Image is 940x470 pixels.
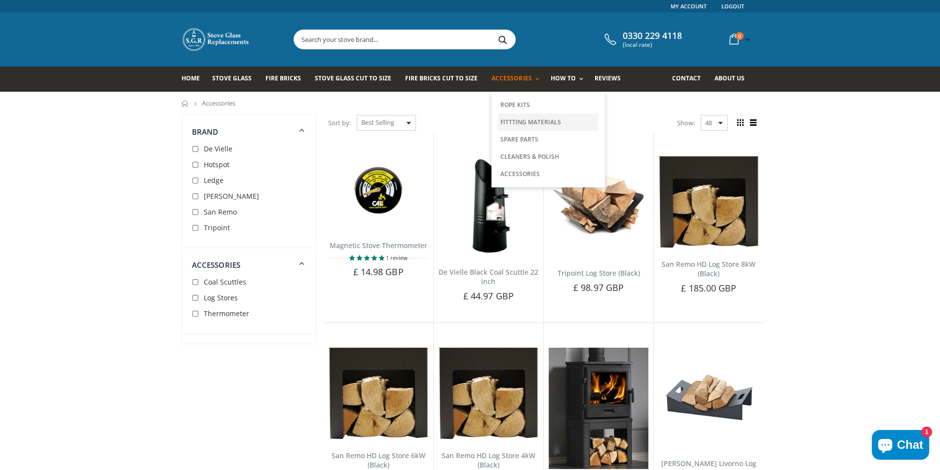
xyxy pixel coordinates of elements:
span: Accessories [192,260,241,270]
a: San Remo HD Log Store 4kW (Black) [442,451,535,470]
span: £ 98.97 GBP [573,282,624,293]
a: Accessories [491,67,544,92]
img: Penman Livorno Log Store (Black) [659,348,758,447]
input: Search your stove brand... [294,30,626,49]
span: 0 [736,32,744,40]
span: De Vielle [204,144,232,153]
img: San Remo HD Log Store 4kW (Black) [439,348,538,439]
img: San Remo HD Log Store 8kW (Black) [659,156,758,248]
span: Grid view [735,117,746,128]
a: Contact [672,67,708,92]
span: £ 44.97 GBP [463,290,514,302]
a: San Remo HD Log Store 8kW (Black) [662,259,755,278]
span: Sort by: [328,114,351,132]
a: 0 [725,30,752,49]
span: 0330 229 4118 [623,31,682,41]
img: Magnetic Stove Thermometer [329,156,428,228]
span: Hotspot [204,160,229,169]
span: List view [748,117,759,128]
span: Accessories [491,74,531,82]
a: Spare Parts [498,131,599,148]
span: Log Stores [204,293,238,302]
a: Stove Glass [212,67,259,92]
a: Home [182,67,207,92]
span: Ledge [204,176,224,185]
a: Cleaners & Polish [498,148,599,165]
a: Reviews [595,67,628,92]
a: Magnetic Stove Thermometer [330,241,427,250]
span: £ 185.00 GBP [681,282,736,294]
a: How To [551,67,588,92]
span: £ 14.98 GBP [353,266,404,278]
span: Show: [677,115,695,131]
a: Tripoint Log Store (Black) [558,268,640,278]
img: De Vielle black coal scuttle [439,156,538,256]
span: Tripoint [204,223,230,232]
span: San Remo [204,207,237,217]
span: [PERSON_NAME] [204,191,259,201]
span: Thermometer [204,309,249,318]
span: (local rate) [623,41,682,48]
img: San Remo HD Log Store 6kW (Black) [329,348,428,439]
span: 1 review [386,254,408,261]
span: Reviews [595,74,621,82]
a: Home [182,100,189,107]
inbox-online-store-chat: Shopify online store chat [869,430,932,462]
a: De Vielle Black Coal Scuttle 22 inch [439,267,538,286]
button: Search [492,30,514,49]
a: Fire Bricks [265,67,308,92]
a: Accessories [498,165,599,182]
a: San Remo HD Log Store 6kW (Black) [332,451,425,470]
span: How To [551,74,576,82]
a: About us [714,67,752,92]
span: Stove Glass Cut To Size [315,74,391,82]
a: 0330 229 4118 (local rate) [602,31,682,48]
img: Stove Glass Replacement [182,27,251,52]
img: Tripoint Log Store (Black) [549,156,648,256]
span: Coal Scuttles [204,277,246,287]
span: Fire Bricks [265,74,301,82]
span: Accessories [202,99,235,108]
span: About us [714,74,745,82]
span: Brand [192,127,219,137]
span: Fire Bricks Cut To Size [405,74,478,82]
a: Fittting Materials [498,113,599,131]
span: Home [182,74,200,82]
a: Fire Bricks Cut To Size [405,67,485,92]
span: 5.00 stars [349,254,386,261]
a: Stove Glass Cut To Size [315,67,399,92]
span: Contact [672,74,701,82]
span: Stove Glass [212,74,252,82]
a: Rope Kits [498,97,599,113]
img: Penman Bassington Grande Log Store [549,348,648,469]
